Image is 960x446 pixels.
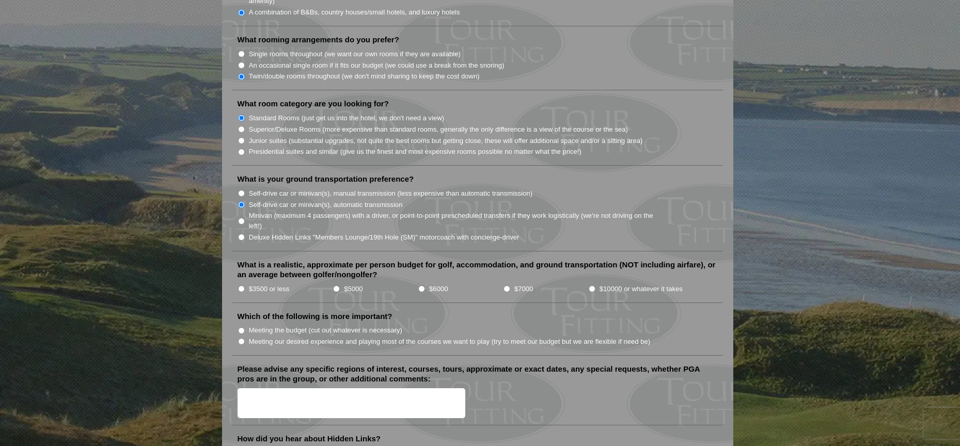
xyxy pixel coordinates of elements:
label: How did you hear about Hidden Links? [238,434,381,444]
label: Meeting our desired experience and playing most of the courses we want to play (try to meet our b... [249,337,651,347]
label: $3500 or less [249,284,290,294]
label: Superior/Deluxe Rooms (more expensive than standard rooms, generally the only difference is a vie... [249,124,628,135]
label: What rooming arrangements do you prefer? [238,35,399,45]
label: Which of the following is more important? [238,311,392,322]
label: Self-drive car or minivan(s), manual transmission (less expensive than automatic transmission) [249,188,532,199]
label: $7000 [514,284,533,294]
label: Meeting the budget (cut out whatever is necessary) [249,325,402,336]
label: Self-drive car or minivan(s), automatic transmission [249,200,403,210]
label: Standard Rooms (just get us into the hotel, we don't need a view) [249,113,445,123]
label: What room category are you looking for? [238,99,389,109]
label: Presidential suites and similar (give us the finest and most expensive rooms possible no matter w... [249,147,581,157]
label: $5000 [344,284,363,294]
label: An occasional single room if it fits our budget (we could use a break from the snoring) [249,60,505,71]
label: A combination of B&Bs, country houses/small hotels, and luxury hotels [249,7,460,18]
label: Single rooms throughout (we want our own rooms if they are available) [249,49,461,59]
label: What is a realistic, approximate per person budget for golf, accommodation, and ground transporta... [238,260,718,280]
label: $10000 or whatever it takes [600,284,683,294]
label: Junior suites (substantial upgrades, not quite the best rooms but getting close, these will offer... [249,136,643,146]
label: Please advise any specific regions of interest, courses, tours, approximate or exact dates, any s... [238,364,718,384]
label: $6000 [429,284,448,294]
label: Deluxe Hidden Links "Members Lounge/19th Hole (SM)" motorcoach with concierge-driver [249,232,520,243]
label: Minivan (maximum 4 passengers) with a driver, or point-to-point prescheduled transfers if they wo... [249,211,664,231]
label: What is your ground transportation preference? [238,174,414,184]
label: Twin/double rooms throughout (we don't mind sharing to keep the cost down) [249,71,480,82]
